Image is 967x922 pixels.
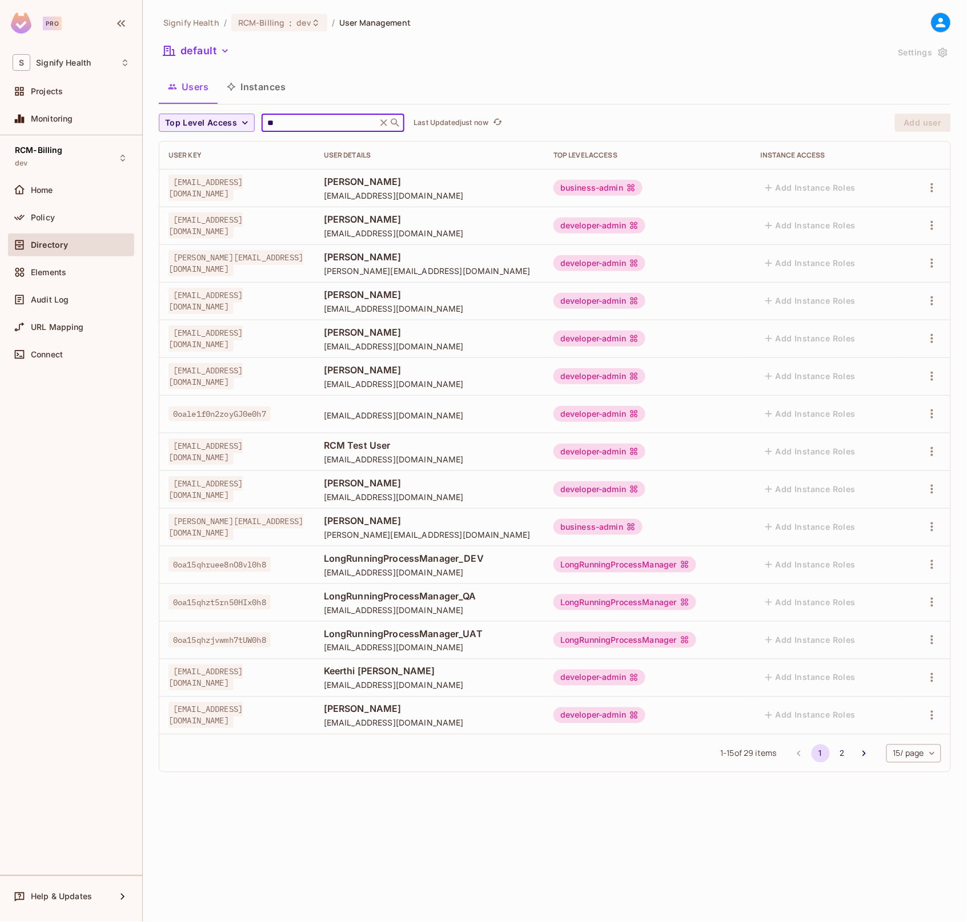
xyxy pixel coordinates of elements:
div: 15 / page [886,744,941,763]
span: Projects [31,87,63,96]
li: / [332,17,335,28]
span: [EMAIL_ADDRESS][DOMAIN_NAME] [168,665,243,691]
span: 0oale1f0n2zoyGJ0e0h7 [168,406,271,421]
span: [PERSON_NAME] [324,364,535,376]
span: [EMAIL_ADDRESS][DOMAIN_NAME] [168,438,243,465]
span: RCM Test User [324,439,535,452]
div: developer-admin [553,670,645,686]
span: [EMAIL_ADDRESS][DOMAIN_NAME] [168,363,243,389]
span: [EMAIL_ADDRESS][DOMAIN_NAME] [324,303,535,314]
button: Add Instance Roles [761,405,860,423]
span: refresh [493,117,503,128]
button: Add Instance Roles [761,669,860,687]
span: [EMAIL_ADDRESS][DOMAIN_NAME] [324,605,535,615]
span: [EMAIL_ADDRESS][DOMAIN_NAME] [168,175,243,201]
span: RCM-Billing [15,146,63,155]
button: default [159,42,234,60]
div: business-admin [553,519,643,535]
div: developer-admin [553,707,645,723]
div: LongRunningProcessManager [553,594,696,610]
span: [EMAIL_ADDRESS][DOMAIN_NAME] [168,212,243,239]
span: [EMAIL_ADDRESS][DOMAIN_NAME] [324,410,535,421]
button: refresh [491,116,504,130]
div: LongRunningProcessManager [553,557,696,573]
span: [EMAIL_ADDRESS][DOMAIN_NAME] [168,476,243,502]
button: Top Level Access [159,114,255,132]
span: S [13,54,30,71]
span: Click to refresh data [488,116,504,130]
span: LongRunningProcessManager_DEV [324,552,535,565]
span: [PERSON_NAME] [324,175,535,188]
button: Go to page 2 [833,744,852,763]
div: developer-admin [553,293,645,309]
span: [PERSON_NAME] [324,326,535,339]
span: [EMAIL_ADDRESS][DOMAIN_NAME] [168,288,243,314]
button: Instances [218,73,295,101]
span: : [288,18,292,27]
button: Add Instance Roles [761,706,860,724]
span: [EMAIL_ADDRESS][DOMAIN_NAME] [324,718,535,728]
span: [EMAIL_ADDRESS][DOMAIN_NAME] [324,228,535,239]
span: Top Level Access [165,116,237,130]
span: [EMAIL_ADDRESS][DOMAIN_NAME] [324,341,535,352]
span: Help & Updates [31,892,92,901]
span: [EMAIL_ADDRESS][DOMAIN_NAME] [324,190,535,201]
span: Elements [31,268,66,277]
div: business-admin [553,180,643,196]
img: SReyMgAAAABJRU5ErkJggg== [11,13,31,34]
span: 0oa15qhzt5rn50HIx0h8 [168,595,271,610]
span: Keerthi [PERSON_NAME] [324,665,535,678]
span: [PERSON_NAME] [324,213,535,226]
p: Last Updated just now [414,118,488,127]
button: Add Instance Roles [761,216,860,235]
span: [EMAIL_ADDRESS][DOMAIN_NAME] [324,642,535,653]
span: [PERSON_NAME] [324,514,535,527]
span: Home [31,186,53,195]
span: the active workspace [163,17,219,28]
div: developer-admin [553,368,645,384]
span: [EMAIL_ADDRESS][DOMAIN_NAME] [324,454,535,465]
span: [EMAIL_ADDRESS][DOMAIN_NAME] [324,492,535,502]
button: Add Instance Roles [761,480,860,498]
span: Policy [31,213,55,222]
span: [EMAIL_ADDRESS][DOMAIN_NAME] [324,379,535,389]
div: developer-admin [553,218,645,233]
button: Go to next page [855,744,873,763]
div: developer-admin [553,481,645,497]
span: 0oa15qhruee8nO8vl0h8 [168,557,271,572]
span: 0oa15qhzjvwmh7tUW0h8 [168,633,271,647]
button: Users [159,73,218,101]
button: Add Instance Roles [761,179,860,197]
div: Top Level Access [553,151,743,160]
nav: pagination navigation [788,744,875,763]
div: User Key [168,151,306,160]
button: Add Instance Roles [761,254,860,272]
div: developer-admin [553,255,645,271]
span: URL Mapping [31,323,84,332]
span: Workspace: Signify Health [36,58,91,67]
span: Directory [31,240,68,249]
div: Pro [43,17,62,30]
button: Add Instance Roles [761,329,860,348]
span: Monitoring [31,114,73,123]
div: developer-admin [553,406,645,422]
span: [PERSON_NAME] [324,288,535,301]
button: page 1 [812,744,830,763]
button: Add Instance Roles [761,631,860,649]
span: RCM-Billing [238,17,284,28]
span: 1 - 15 of 29 items [720,747,776,760]
button: Add Instance Roles [761,292,860,310]
span: [PERSON_NAME][EMAIL_ADDRESS][DOMAIN_NAME] [324,265,535,276]
button: Add Instance Roles [761,555,860,574]
div: developer-admin [553,444,645,460]
span: [PERSON_NAME] [324,703,535,715]
span: [PERSON_NAME][EMAIL_ADDRESS][DOMAIN_NAME] [168,514,303,540]
li: / [224,17,227,28]
span: dev [297,17,311,28]
button: Add Instance Roles [761,518,860,536]
div: User Details [324,151,535,160]
div: LongRunningProcessManager [553,632,696,648]
span: dev [15,159,27,168]
button: Add Instance Roles [761,367,860,385]
span: [PERSON_NAME] [324,477,535,489]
